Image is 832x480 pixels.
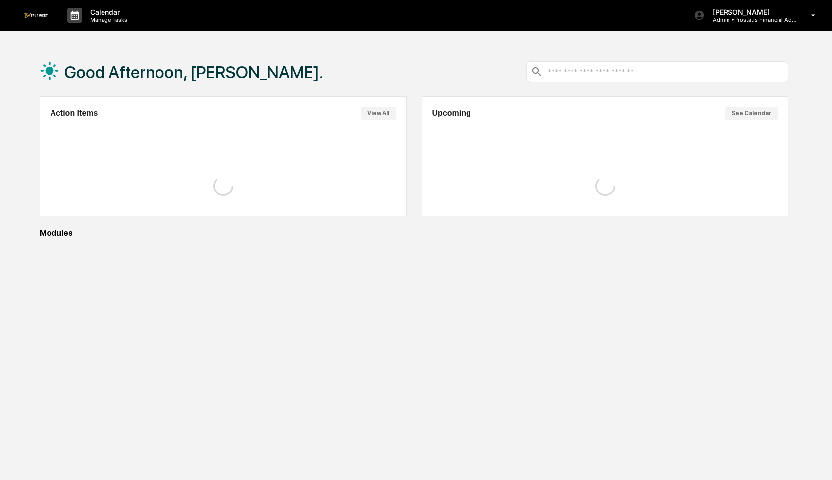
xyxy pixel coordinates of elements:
button: See Calendar [725,107,778,120]
h2: Action Items [50,109,98,118]
button: View All [361,107,396,120]
h2: Upcoming [432,109,471,118]
p: [PERSON_NAME] [705,8,797,16]
p: Calendar [82,8,132,16]
p: Manage Tasks [82,16,132,23]
div: Modules [40,228,788,238]
h1: Good Afternoon, [PERSON_NAME]. [64,62,323,82]
img: logo [24,13,48,17]
p: Admin • Prostatis Financial Advisors [705,16,797,23]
